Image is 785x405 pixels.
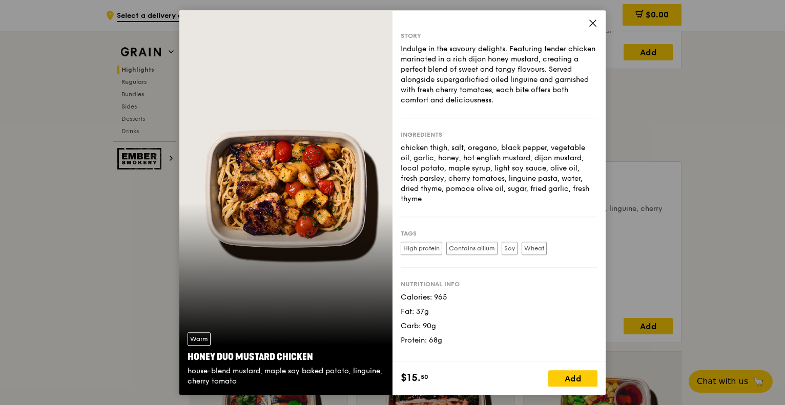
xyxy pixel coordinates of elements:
label: Wheat [522,242,547,255]
div: Protein: 68g [401,335,597,346]
label: Soy [502,242,518,255]
div: Story [401,32,597,40]
div: Nutritional info [401,280,597,288]
label: Contains allium [446,242,498,255]
span: $15. [401,370,421,386]
span: 50 [421,373,428,381]
div: Fat: 37g [401,307,597,317]
div: Add [548,370,597,387]
div: Carb: 90g [401,321,597,331]
div: Ingredients [401,131,597,139]
label: High protein [401,242,442,255]
div: chicken thigh, salt, oregano, black pepper, vegetable oil, garlic, honey, hot english mustard, di... [401,143,597,204]
div: Honey Duo Mustard Chicken [188,350,384,364]
div: Indulge in the savoury delights. Featuring tender chicken marinated in a rich dijon honey mustard... [401,44,597,105]
div: Warm [188,332,211,346]
div: Tags [401,229,597,238]
div: house-blend mustard, maple soy baked potato, linguine, cherry tomato [188,366,384,387]
div: Calories: 965 [401,292,597,303]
